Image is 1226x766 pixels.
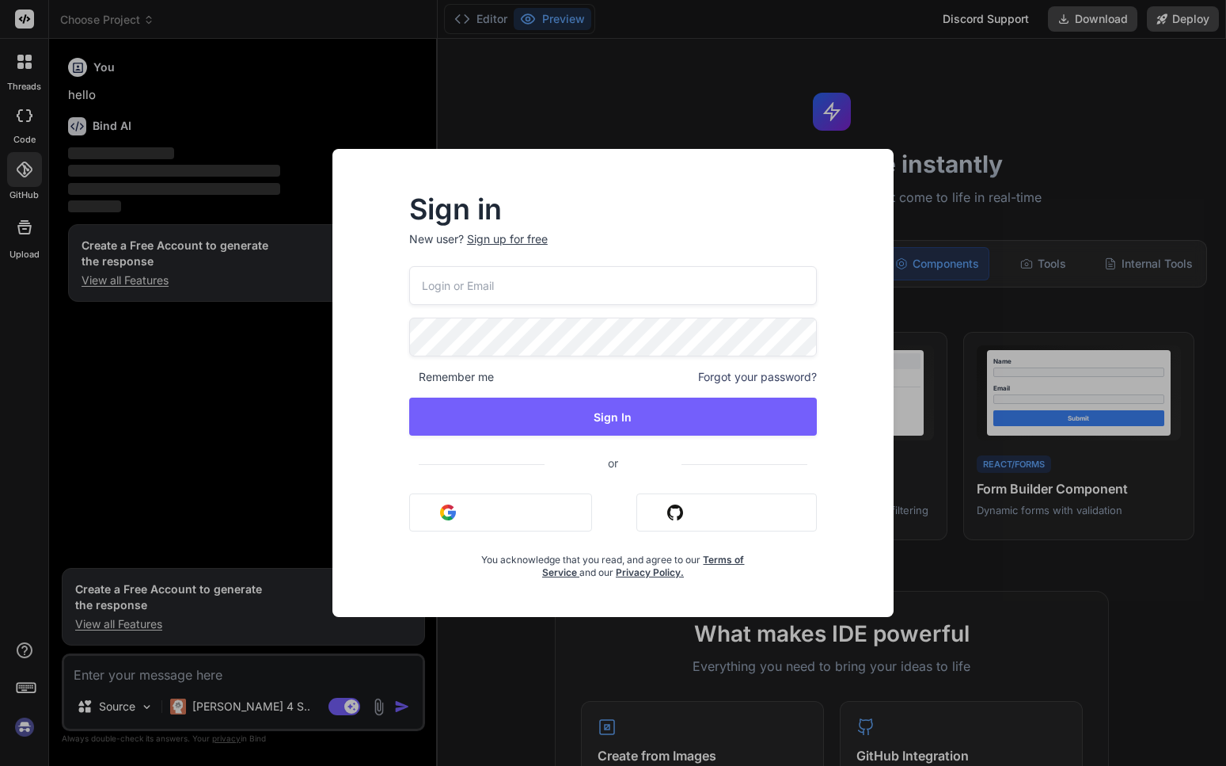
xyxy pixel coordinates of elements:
[542,554,745,578] a: Terms of Service
[409,231,817,266] p: New user?
[440,505,456,520] img: google
[409,369,494,385] span: Remember me
[545,444,681,482] span: or
[698,369,817,385] span: Forgot your password?
[616,566,684,578] a: Privacy Policy.
[477,544,750,579] div: You acknowledge that you read, and agree to our and our
[636,494,817,532] button: Sign in with Github
[409,196,817,222] h2: Sign in
[409,398,817,436] button: Sign In
[409,494,592,532] button: Sign in with Google
[467,231,548,247] div: Sign up for free
[667,505,683,520] img: github
[409,266,817,305] input: Login or Email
